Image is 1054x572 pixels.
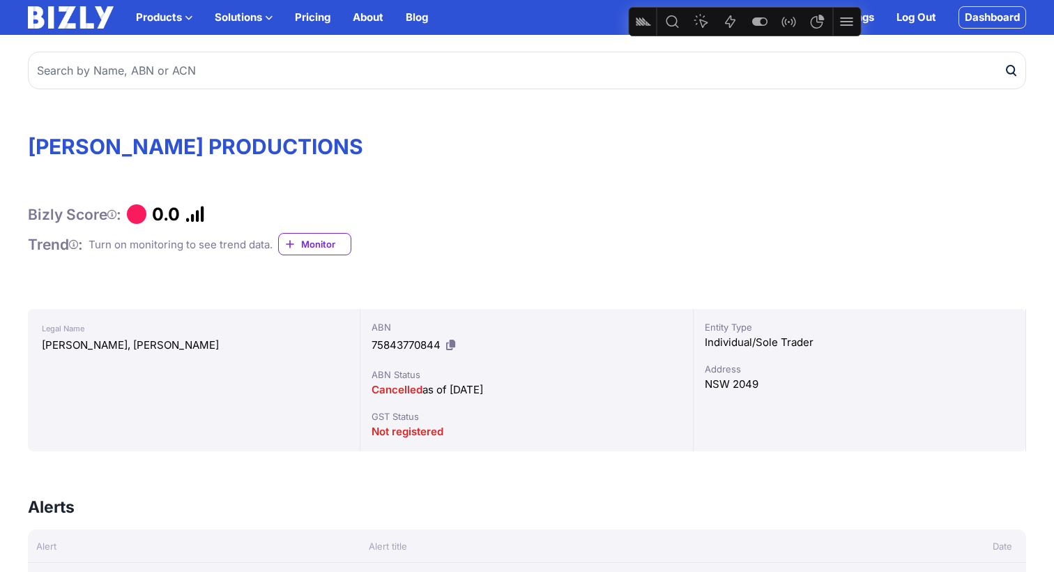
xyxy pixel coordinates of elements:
[42,337,346,354] div: [PERSON_NAME], [PERSON_NAME]
[152,204,180,225] h1: 0.0
[360,539,860,553] div: Alert title
[372,383,422,396] span: Cancelled
[705,334,1014,351] div: Individual/Sole Trader
[705,376,1014,393] div: NSW 2049
[28,539,360,553] div: Alert
[372,320,681,334] div: ABN
[705,362,1014,376] div: Address
[136,9,192,26] button: Products
[215,9,273,26] button: Solutions
[372,382,681,398] div: as of [DATE]
[295,9,330,26] a: Pricing
[28,235,83,254] h1: Trend :
[860,539,1026,553] div: Date
[28,52,1026,89] input: Search by Name, ABN or ACN
[958,6,1026,29] a: Dashboard
[301,237,351,251] span: Monitor
[372,409,681,423] div: GST Status
[353,9,383,26] a: About
[406,9,428,26] a: Blog
[42,320,346,337] div: Legal Name
[372,425,443,438] span: Not registered
[28,496,75,518] h3: Alerts
[278,233,351,255] a: Monitor
[28,205,121,224] h1: Bizly Score :
[89,236,273,253] div: Turn on monitoring to see trend data.
[372,338,441,352] span: 75843770844
[28,134,1026,159] h1: [PERSON_NAME] PRODUCTIONS
[705,320,1014,334] div: Entity Type
[896,9,936,26] a: Log Out
[372,368,681,382] div: ABN Status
